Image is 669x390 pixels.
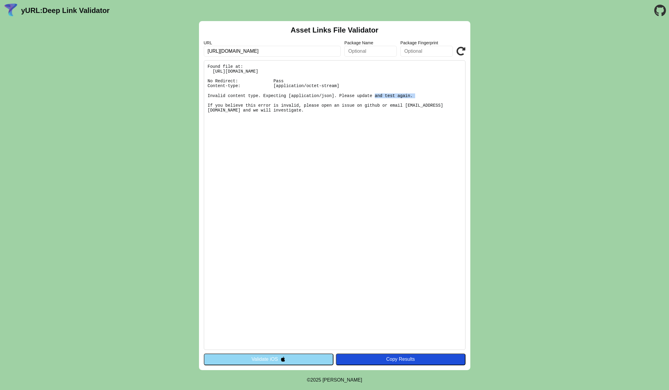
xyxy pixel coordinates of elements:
label: URL [204,40,341,45]
img: appleIcon.svg [280,357,286,362]
h2: Asset Links File Validator [291,26,378,34]
input: Optional [400,46,453,57]
input: Required [204,46,341,57]
pre: Found file at: [URL][DOMAIN_NAME] No Redirect: Pass Content-type: [application/octet-stream] Inva... [204,60,465,350]
label: Package Name [344,40,397,45]
footer: © [307,370,362,390]
a: yURL:Deep Link Validator [21,6,109,15]
a: Michael Ibragimchayev's Personal Site [323,377,362,382]
input: Optional [344,46,397,57]
button: Copy Results [336,354,465,365]
button: Validate iOS [204,354,333,365]
div: Copy Results [339,357,462,362]
span: 2025 [311,377,321,382]
img: yURL Logo [3,3,19,18]
label: Package Fingerprint [400,40,453,45]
